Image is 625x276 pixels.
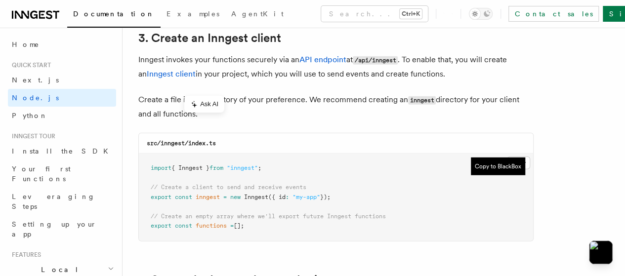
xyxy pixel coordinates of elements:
span: const [175,222,192,229]
a: Node.js [8,89,116,107]
span: Next.js [12,76,59,84]
a: API endpoint [299,55,346,64]
button: Copy to BlackBox [471,158,525,175]
a: Setting up your app [8,215,116,243]
span: = [230,222,234,229]
button: Toggle dark mode [469,8,493,20]
a: AgentKit [225,3,290,27]
code: src/inngest/index.ts [147,140,216,147]
a: Your first Functions [8,160,116,188]
span: AgentKit [231,10,284,18]
span: Examples [167,10,219,18]
span: Features [8,251,41,259]
span: // Create an empty array where we'll export future Inngest functions [151,213,386,220]
span: const [175,194,192,200]
span: = [223,194,227,200]
span: []; [234,222,244,229]
a: 3. Create an Inngest client [138,31,281,45]
span: Node.js [12,94,59,102]
span: Install the SDK [12,147,114,155]
span: export [151,194,171,200]
a: Python [8,107,116,124]
p: Create a file in the directory of your preference. We recommend creating an directory for your cl... [138,93,534,121]
a: Leveraging Steps [8,188,116,215]
span: inngest [196,194,220,200]
span: Setting up your app [12,220,97,238]
code: inngest [408,96,436,105]
span: Leveraging Steps [12,193,95,210]
span: Quick start [8,61,51,69]
span: Your first Functions [12,165,71,183]
kbd: Ctrl+K [400,9,422,19]
a: Home [8,36,116,53]
span: Python [12,112,48,119]
a: Install the SDK [8,142,116,160]
span: : [286,194,289,200]
span: Documentation [73,10,155,18]
a: Contact sales [508,6,599,22]
span: Inngest tour [8,132,55,140]
span: { Inngest } [171,164,209,171]
span: Inngest [244,194,268,200]
a: Inngest client [147,69,196,79]
span: ({ id [268,194,286,200]
code: /api/inngest [353,56,398,65]
span: Home [12,39,40,49]
span: "inngest" [227,164,258,171]
a: Next.js [8,71,116,89]
a: Examples [161,3,225,27]
p: Inngest invokes your functions securely via an at . To enable that, you will create an in your pr... [138,53,534,81]
span: }); [320,194,331,200]
span: "my-app" [292,194,320,200]
span: import [151,164,171,171]
button: Search...Ctrl+K [321,6,428,22]
span: new [230,194,241,200]
span: ; [258,164,261,171]
a: Documentation [67,3,161,28]
span: from [209,164,223,171]
span: export [151,222,171,229]
span: functions [196,222,227,229]
span: // Create a client to send and receive events [151,184,306,191]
